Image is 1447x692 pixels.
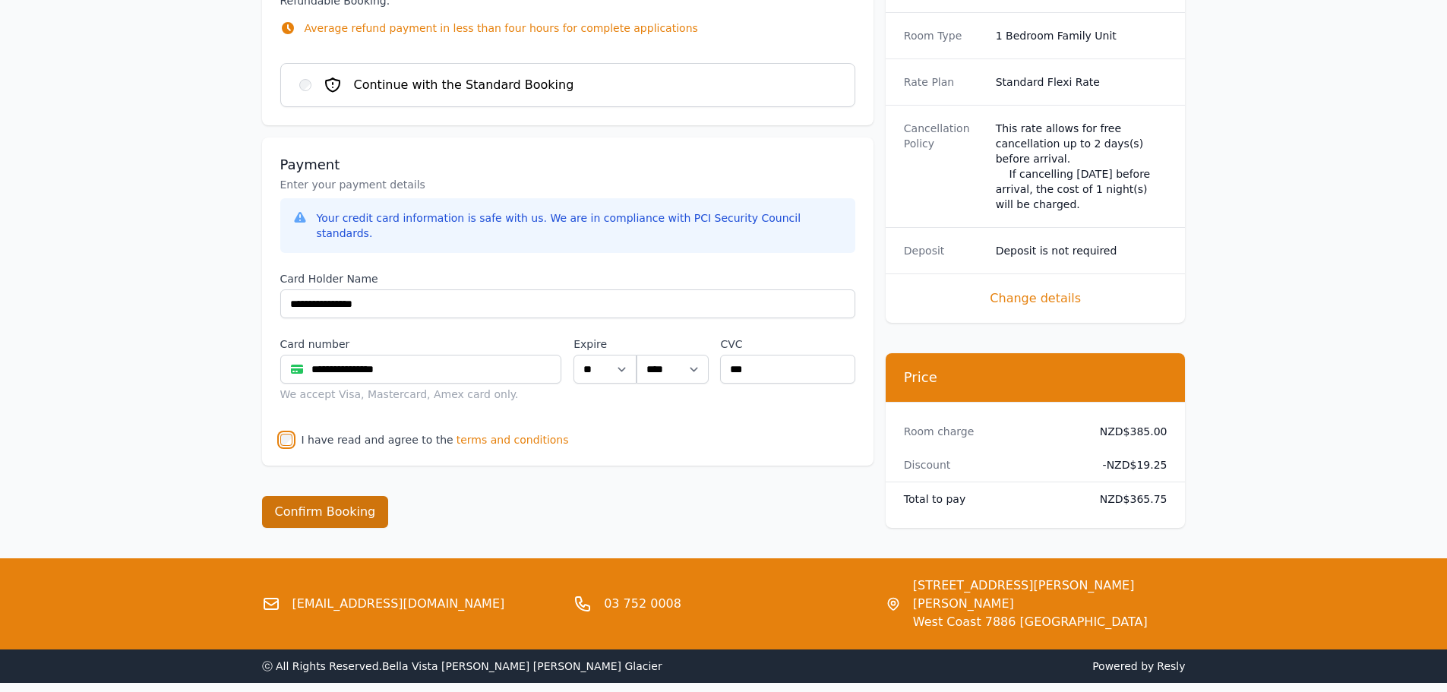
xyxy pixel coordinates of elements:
[280,387,562,402] div: We accept Visa, Mastercard, Amex card only.
[730,659,1186,674] span: Powered by
[1088,457,1167,472] dd: - NZD$19.25
[1088,491,1167,507] dd: NZD$365.75
[996,243,1167,258] dd: Deposit is not required
[1088,424,1167,439] dd: NZD$385.00
[573,337,637,352] label: Expire
[292,595,505,613] a: [EMAIL_ADDRESS][DOMAIN_NAME]
[280,156,855,174] h3: Payment
[904,243,984,258] dt: Deposit
[305,21,698,36] p: Average refund payment in less than four hours for complete applications
[1157,660,1185,672] a: Resly
[904,121,984,212] dt: Cancellation Policy
[317,210,843,241] div: Your credit card information is safe with us. We are in compliance with PCI Security Council stan...
[913,577,1186,613] span: [STREET_ADDRESS][PERSON_NAME] [PERSON_NAME]
[302,434,453,446] label: I have read and agree to the
[996,74,1167,90] dd: Standard Flexi Rate
[904,491,1076,507] dt: Total to pay
[262,660,662,672] span: ⓒ All Rights Reserved. Bella Vista [PERSON_NAME] [PERSON_NAME] Glacier
[280,177,855,192] p: Enter your payment details
[720,337,855,352] label: CVC
[262,496,389,528] button: Confirm Booking
[904,457,1076,472] dt: Discount
[354,76,574,94] span: Continue with the Standard Booking
[904,74,984,90] dt: Rate Plan
[904,368,1167,387] h3: Price
[904,424,1076,439] dt: Room charge
[996,121,1167,212] div: This rate allows for free cancellation up to 2 days(s) before arrival. If cancelling [DATE] befor...
[904,28,984,43] dt: Room Type
[913,613,1186,631] span: West Coast 7886 [GEOGRAPHIC_DATA]
[904,289,1167,308] span: Change details
[604,595,681,613] a: 03 752 0008
[637,337,708,352] label: .
[280,337,562,352] label: Card number
[457,432,569,447] span: terms and conditions
[280,271,855,286] label: Card Holder Name
[996,28,1167,43] dd: 1 Bedroom Family Unit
